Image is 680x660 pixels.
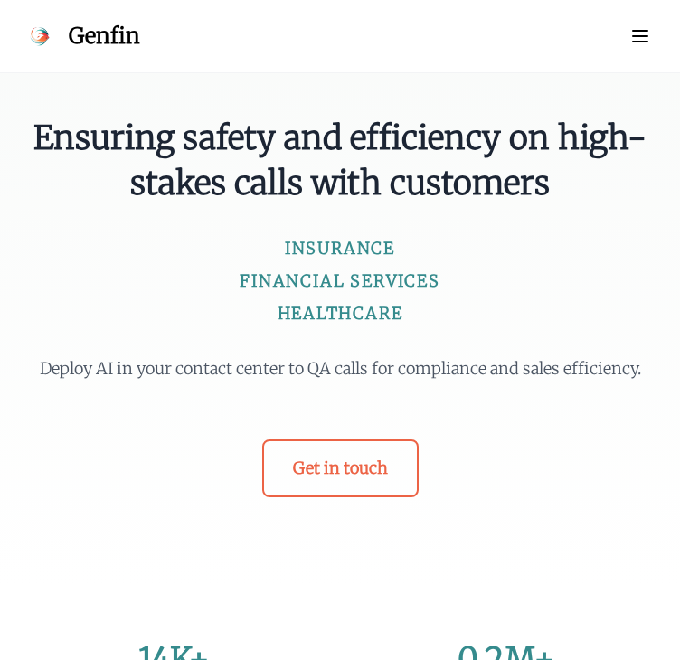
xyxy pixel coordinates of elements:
span: HEALTHCARE [278,301,403,326]
p: Deploy AI in your contact center to QA calls for compliance and sales efficiency. [14,355,666,382]
span: Genfin [69,22,140,51]
img: Genfin Logo [22,18,58,54]
span: Ensuring safety and efficiency on high-stakes calls with customers [14,116,666,207]
a: Get in touch [262,439,419,497]
a: Genfin [22,18,140,54]
span: FINANCIAL SERVICES [240,269,439,294]
span: INSURANCE [285,236,395,261]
